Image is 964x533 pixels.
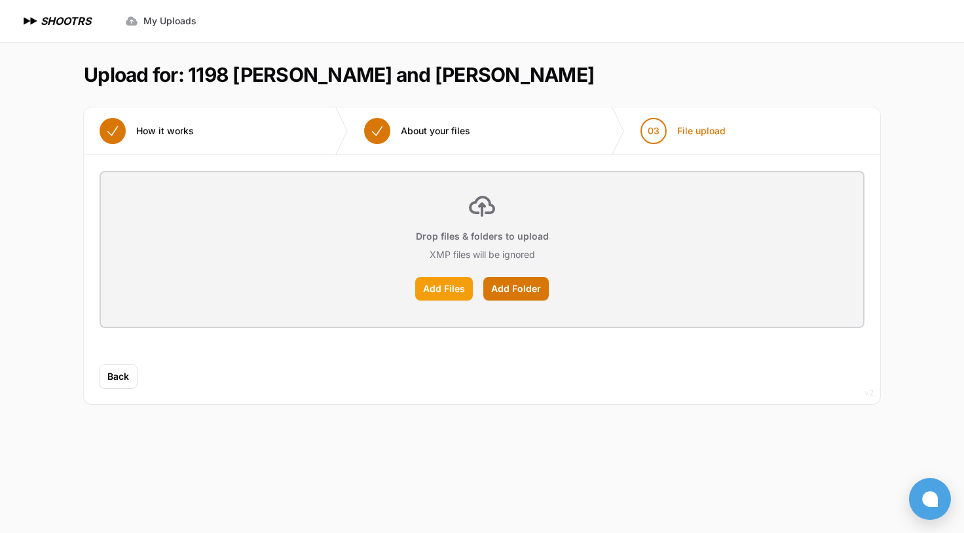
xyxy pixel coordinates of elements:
span: About your files [401,124,470,138]
button: 03 File upload [625,107,741,155]
label: Add Files [415,277,473,301]
p: Drop files & folders to upload [416,230,549,243]
h1: SHOOTRS [41,13,91,29]
span: 03 [648,124,659,138]
button: How it works [84,107,210,155]
label: Add Folder [483,277,549,301]
img: SHOOTRS [21,13,41,29]
span: File upload [677,124,726,138]
p: XMP files will be ignored [430,248,535,261]
button: About your files [348,107,486,155]
button: Open chat window [909,478,951,520]
span: How it works [136,124,194,138]
span: Back [107,370,129,383]
h1: Upload for: 1198 [PERSON_NAME] and [PERSON_NAME] [84,63,594,86]
span: My Uploads [143,14,196,28]
a: My Uploads [117,9,204,33]
button: Back [100,365,137,388]
a: SHOOTRS SHOOTRS [21,13,91,29]
div: v2 [864,385,874,401]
